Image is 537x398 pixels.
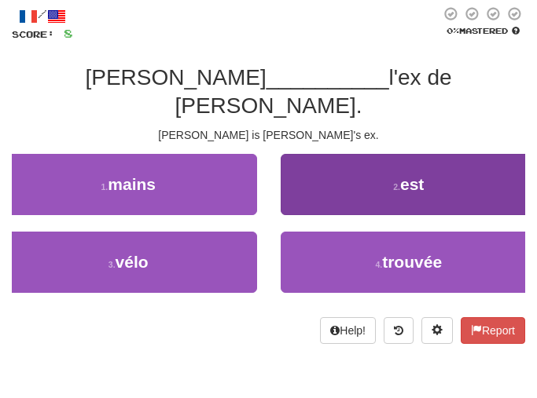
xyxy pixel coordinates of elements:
[382,253,442,271] span: trouvée
[447,26,459,35] span: 0 %
[267,65,389,89] span: __________
[12,6,73,26] div: /
[101,182,109,192] small: 1 .
[393,182,400,192] small: 2 .
[64,27,73,40] span: 8
[320,317,376,344] button: Help!
[461,317,525,344] button: Report
[85,65,266,89] span: [PERSON_NAME]
[400,175,424,193] span: est
[12,127,525,143] div: [PERSON_NAME] is [PERSON_NAME]'s ex.
[12,29,54,39] span: Score:
[384,317,414,344] button: Round history (alt+y)
[375,260,382,269] small: 4 .
[116,253,149,271] span: vélo
[108,175,156,193] span: mains
[440,25,525,36] div: Mastered
[109,260,116,269] small: 3 .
